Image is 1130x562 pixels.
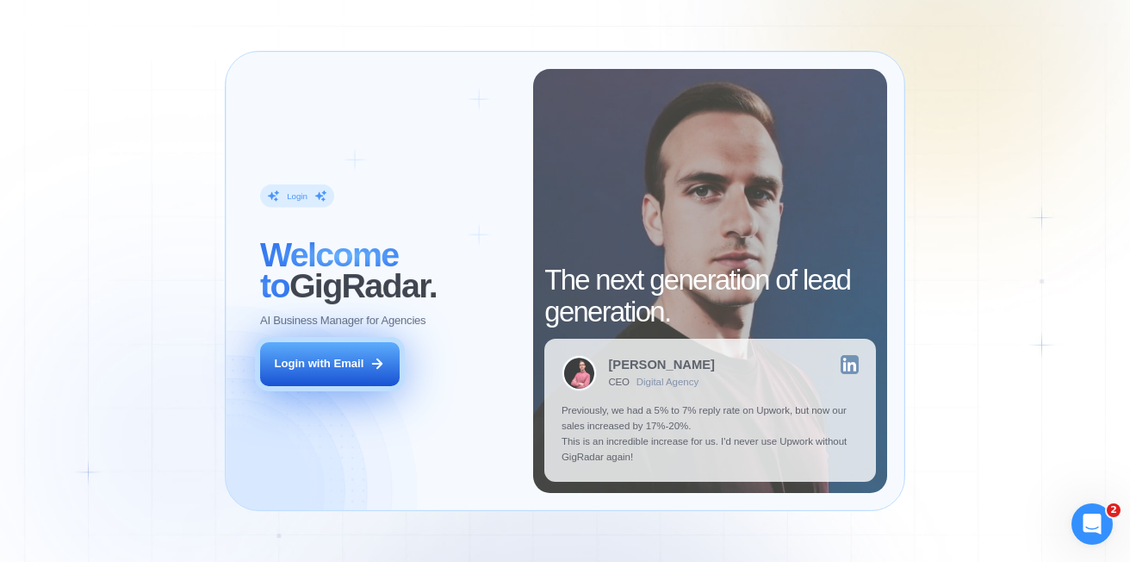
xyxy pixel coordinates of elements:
[636,377,698,388] div: Digital Agency
[544,265,876,327] h2: The next generation of lead generation.
[275,356,364,372] div: Login with Email
[1107,503,1121,517] span: 2
[260,239,517,301] h2: ‍ GigRadar.
[608,359,714,372] div: [PERSON_NAME]
[1071,503,1113,545] iframe: Intercom live chat
[260,235,399,304] span: Welcome to
[260,312,425,328] p: AI Business Manager for Agencies
[287,190,307,202] div: Login
[562,403,859,465] p: Previously, we had a 5% to 7% reply rate on Upwork, but now our sales increased by 17%-20%. This ...
[608,377,629,388] div: CEO
[260,342,400,386] button: Login with Email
